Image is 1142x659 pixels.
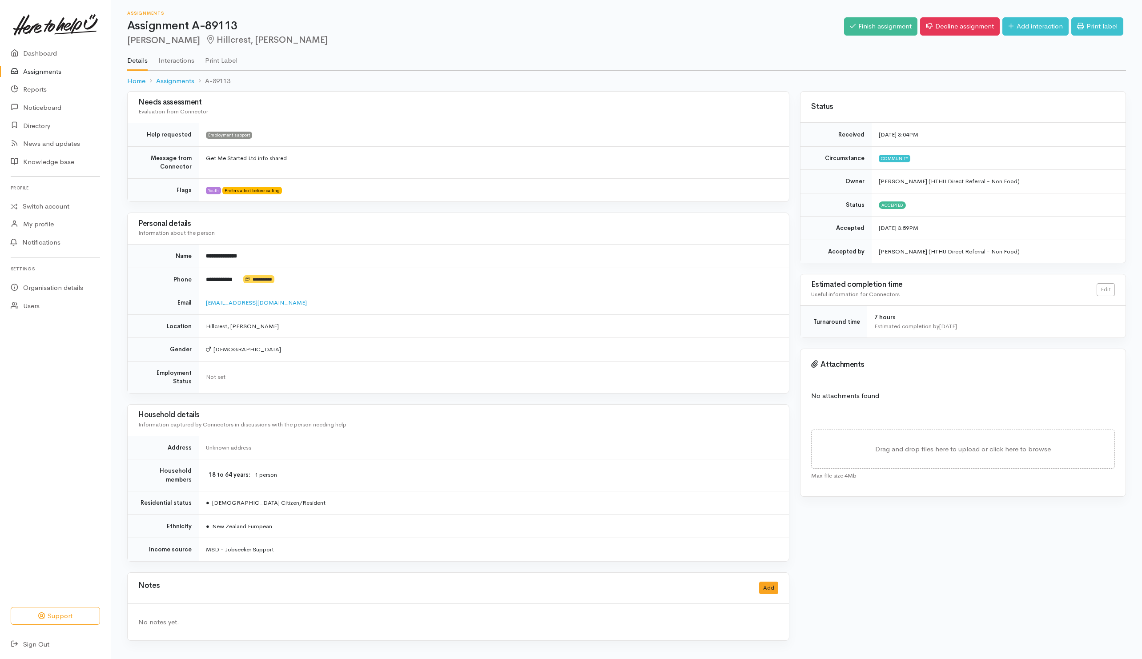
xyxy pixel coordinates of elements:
[874,313,896,321] span: 7 hours
[872,240,1126,263] td: [PERSON_NAME] (HTHU Direct Referral - Non Food)
[206,132,252,139] span: Employment support
[128,538,199,561] td: Income source
[1071,17,1123,36] a: Print label
[128,314,199,338] td: Location
[199,538,789,561] td: MSD - Jobseeker Support
[800,170,872,193] td: Owner
[811,281,1097,289] h3: Estimated completion time
[158,45,194,70] a: Interactions
[138,582,160,595] h3: Notes
[920,17,1000,36] a: Decline assignment
[156,76,194,86] a: Assignments
[222,187,282,194] span: Prefers a text before calling
[874,322,1115,331] div: Estimated completion by
[206,499,326,506] span: [DEMOGRAPHIC_DATA] Citizen/Resident
[800,306,867,338] td: Turnaround time
[206,499,209,506] span: ●
[811,290,900,298] span: Useful information for Connectors
[811,391,1115,401] p: No attachments found
[138,98,778,107] h3: Needs assessment
[811,469,1115,480] div: Max file size 4Mb
[138,411,778,419] h3: Household details
[138,421,346,428] span: Information captured by Connectors in discussions with the person needing help
[127,20,844,32] h1: Assignment A-89113
[939,322,957,330] time: [DATE]
[138,108,208,115] span: Evaluation from Connector
[128,178,199,201] td: Flags
[206,522,209,530] span: ●
[128,436,199,459] td: Address
[800,193,872,217] td: Status
[128,245,199,268] td: Name
[879,224,918,232] time: [DATE] 3:59PM
[206,522,272,530] span: New Zealand European
[128,338,199,362] td: Gender
[879,201,906,209] span: Accepted
[138,229,215,237] span: Information about the person
[128,146,199,178] td: Message from Connector
[11,263,100,275] h6: Settings
[811,360,1115,369] h3: Attachments
[128,123,199,147] td: Help requested
[128,514,199,538] td: Ethnicity
[206,373,225,381] span: Not set
[128,491,199,515] td: Residential status
[206,187,221,194] span: Youth
[194,76,230,86] li: A-89113
[199,314,789,338] td: Hillcrest, [PERSON_NAME]
[800,240,872,263] td: Accepted by
[875,445,1051,453] span: Drag and drop files here to upload or click here to browse
[11,182,100,194] h6: Profile
[128,361,199,393] td: Employment Status
[800,146,872,170] td: Circumstance
[138,617,778,627] div: No notes yet.
[127,45,148,71] a: Details
[206,443,778,452] div: Unknown address
[206,154,778,163] p: Get Me Started Ltd info shared
[205,34,328,45] span: Hillcrest, [PERSON_NAME]
[128,268,199,291] td: Phone
[255,470,778,480] dd: 1 person
[128,291,199,315] td: Email
[138,220,778,228] h3: Personal details
[879,131,918,138] time: [DATE] 3:04PM
[127,11,844,16] h6: Assignments
[844,17,917,36] a: Finish assignment
[759,582,778,595] button: Add
[127,76,145,86] a: Home
[879,155,910,162] span: Community
[811,103,1115,111] h3: Status
[206,346,281,353] span: [DEMOGRAPHIC_DATA]
[11,607,100,625] button: Support
[128,459,199,491] td: Household members
[127,35,844,45] h2: [PERSON_NAME]
[800,217,872,240] td: Accepted
[206,470,250,479] dt: 18 to 64 years
[127,71,1126,92] nav: breadcrumb
[800,123,872,147] td: Received
[205,45,237,70] a: Print Label
[1002,17,1069,36] a: Add interaction
[879,177,1020,185] span: [PERSON_NAME] (HTHU Direct Referral - Non Food)
[1097,283,1115,296] a: Edit
[206,299,307,306] a: [EMAIL_ADDRESS][DOMAIN_NAME]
